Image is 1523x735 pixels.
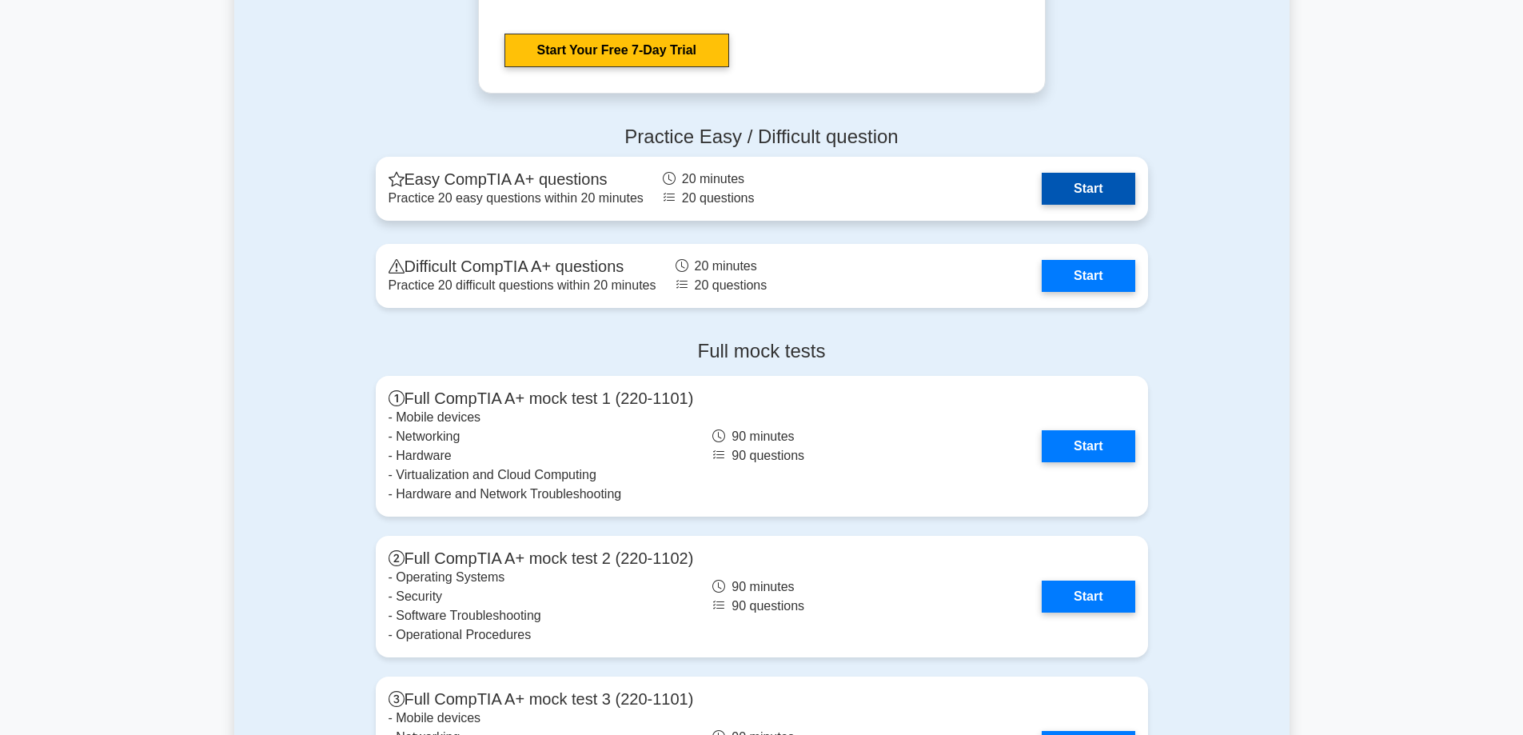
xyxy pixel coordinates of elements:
a: Start [1042,581,1134,613]
a: Start [1042,430,1134,462]
h4: Practice Easy / Difficult question [376,126,1148,149]
a: Start [1042,260,1134,292]
a: Start [1042,173,1134,205]
h4: Full mock tests [376,340,1148,363]
a: Start Your Free 7-Day Trial [504,34,729,67]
